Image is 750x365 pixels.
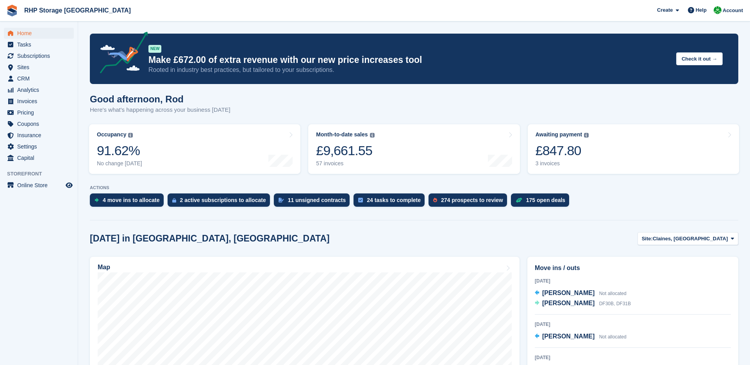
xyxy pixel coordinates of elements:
[274,193,354,211] a: 11 unsigned contracts
[4,73,74,84] a: menu
[17,152,64,163] span: Capital
[429,193,511,211] a: 274 prospects to review
[64,181,74,190] a: Preview store
[599,301,631,306] span: DF30B, DF31B
[536,160,589,167] div: 3 invoices
[657,6,673,14] span: Create
[535,332,627,342] a: [PERSON_NAME] Not allocated
[316,131,368,138] div: Month-to-date sales
[542,333,595,340] span: [PERSON_NAME]
[542,290,595,296] span: [PERSON_NAME]
[279,198,284,202] img: contract_signature_icon-13c848040528278c33f63329250d36e43548de30e8caae1d1a13099fd9432cc5.svg
[128,133,133,138] img: icon-info-grey-7440780725fd019a000dd9b08b2336e03edf1995a4989e88bcd33f0948082b44.svg
[714,6,721,14] img: Rod
[316,143,374,159] div: £9,661.55
[6,5,18,16] img: stora-icon-8386f47178a22dfd0bd8f6a31ec36ba5ce8667c1dd55bd0f319d3a0aa187defe.svg
[642,235,653,243] span: Site:
[98,264,110,271] h2: Map
[148,66,670,74] p: Rooted in industry best practices, but tailored to your subscriptions.
[17,107,64,118] span: Pricing
[4,62,74,73] a: menu
[103,197,160,203] div: 4 move ins to allocate
[288,197,346,203] div: 11 unsigned contracts
[723,7,743,14] span: Account
[526,197,565,203] div: 175 open deals
[536,143,589,159] div: £847.80
[511,193,573,211] a: 175 open deals
[95,198,99,202] img: move_ins_to_allocate_icon-fdf77a2bb77ea45bf5b3d319d69a93e2d87916cf1d5bf7949dd705db3b84f3ca.svg
[542,300,595,306] span: [PERSON_NAME]
[516,197,522,203] img: deal-1b604bf984904fb50ccaf53a9ad4b4a5d6e5aea283cecdc64d6e3604feb123c2.svg
[676,52,723,65] button: Check it out →
[17,39,64,50] span: Tasks
[4,118,74,129] a: menu
[17,62,64,73] span: Sites
[4,96,74,107] a: menu
[433,198,437,202] img: prospect-51fa495bee0391a8d652442698ab0144808aea92771e9ea1ae160a38d050c398.svg
[367,197,421,203] div: 24 tasks to complete
[17,130,64,141] span: Insurance
[21,4,134,17] a: RHP Storage [GEOGRAPHIC_DATA]
[17,50,64,61] span: Subscriptions
[90,193,168,211] a: 4 move ins to allocate
[354,193,429,211] a: 24 tasks to complete
[4,130,74,141] a: menu
[316,160,374,167] div: 57 invoices
[584,133,589,138] img: icon-info-grey-7440780725fd019a000dd9b08b2336e03edf1995a4989e88bcd33f0948082b44.svg
[180,197,266,203] div: 2 active subscriptions to allocate
[17,118,64,129] span: Coupons
[97,143,142,159] div: 91.62%
[535,277,731,284] div: [DATE]
[599,334,627,340] span: Not allocated
[148,54,670,66] p: Make £672.00 of extra revenue with our new price increases tool
[696,6,707,14] span: Help
[97,131,126,138] div: Occupancy
[358,198,363,202] img: task-75834270c22a3079a89374b754ae025e5fb1db73e45f91037f5363f120a921f8.svg
[535,299,631,309] a: [PERSON_NAME] DF30B, DF31B
[528,124,739,174] a: Awaiting payment £847.80 3 invoices
[4,39,74,50] a: menu
[599,291,627,296] span: Not allocated
[172,198,176,203] img: active_subscription_to_allocate_icon-d502201f5373d7db506a760aba3b589e785aa758c864c3986d89f69b8ff3...
[90,185,738,190] p: ACTIONS
[17,96,64,107] span: Invoices
[535,321,731,328] div: [DATE]
[93,32,148,76] img: price-adjustments-announcement-icon-8257ccfd72463d97f412b2fc003d46551f7dbcb40ab6d574587a9cd5c0d94...
[535,288,627,299] a: [PERSON_NAME] Not allocated
[97,160,142,167] div: No change [DATE]
[4,152,74,163] a: menu
[90,233,330,244] h2: [DATE] in [GEOGRAPHIC_DATA], [GEOGRAPHIC_DATA]
[653,235,728,243] span: Claines, [GEOGRAPHIC_DATA]
[441,197,503,203] div: 274 prospects to review
[535,354,731,361] div: [DATE]
[4,84,74,95] a: menu
[89,124,300,174] a: Occupancy 91.62% No change [DATE]
[535,263,731,273] h2: Move ins / outs
[17,28,64,39] span: Home
[536,131,582,138] div: Awaiting payment
[4,141,74,152] a: menu
[168,193,274,211] a: 2 active subscriptions to allocate
[370,133,375,138] img: icon-info-grey-7440780725fd019a000dd9b08b2336e03edf1995a4989e88bcd33f0948082b44.svg
[90,106,230,115] p: Here's what's happening across your business [DATE]
[17,141,64,152] span: Settings
[17,180,64,191] span: Online Store
[308,124,520,174] a: Month-to-date sales £9,661.55 57 invoices
[4,50,74,61] a: menu
[637,232,738,245] button: Site: Claines, [GEOGRAPHIC_DATA]
[4,180,74,191] a: menu
[17,73,64,84] span: CRM
[4,28,74,39] a: menu
[4,107,74,118] a: menu
[148,45,161,53] div: NEW
[17,84,64,95] span: Analytics
[7,170,78,178] span: Storefront
[90,94,230,104] h1: Good afternoon, Rod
